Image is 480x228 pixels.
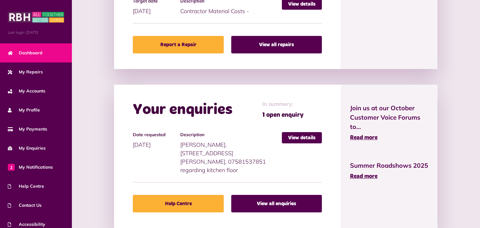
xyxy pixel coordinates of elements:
[8,221,45,228] span: Accessibility
[350,103,428,142] a: Join us at our October Customer Voice Forums to... Read more
[133,36,223,53] a: Report a Repair
[8,30,64,35] span: Last login: [DATE]
[8,183,44,190] span: Help Centre
[133,132,180,149] div: [DATE]
[282,132,322,143] a: View details
[8,69,43,75] span: My Repairs
[8,145,46,151] span: My Enquiries
[231,36,322,53] a: View all repairs
[8,164,15,171] span: 1
[350,161,428,170] span: Summer Roadshows 2025
[262,100,303,109] span: In summary:
[8,88,45,94] span: My Accounts
[262,110,303,120] span: 1 open enquiry
[8,107,40,113] span: My Profile
[180,132,282,174] div: [PERSON_NAME], [STREET_ADDRESS][PERSON_NAME], 07581537851 regarding kitchen floor
[8,202,42,209] span: Contact Us
[8,50,42,56] span: Dashboard
[133,101,232,119] h2: Your enquiries
[133,195,223,212] a: Help Centre
[231,195,322,212] a: View all enquiries
[133,132,177,137] h4: Date requested
[350,174,377,179] span: Read more
[8,126,47,132] span: My Payments
[180,132,279,137] h4: Description
[350,135,377,141] span: Read more
[8,164,53,171] span: My Notifications
[350,161,428,181] a: Summer Roadshows 2025 Read more
[350,103,428,131] span: Join us at our October Customer Voice Forums to...
[8,11,64,23] img: MyRBH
